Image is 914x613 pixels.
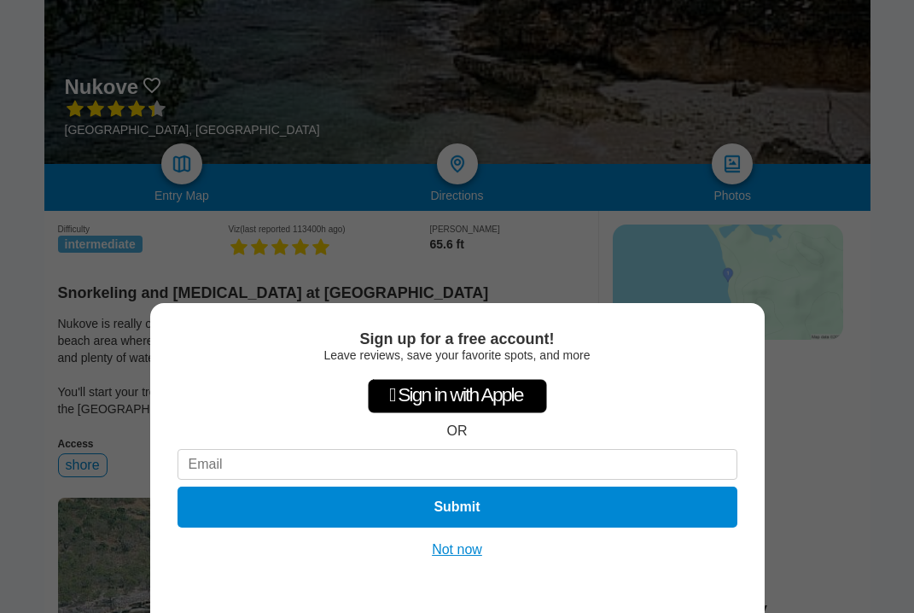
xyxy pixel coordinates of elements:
[178,449,737,480] input: Email
[368,379,547,413] div: Sign in with Apple
[178,348,737,362] div: Leave reviews, save your favorite spots, and more
[178,487,737,528] button: Submit
[178,330,737,348] div: Sign up for a free account!
[427,541,487,558] button: Not now
[447,423,468,439] div: OR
